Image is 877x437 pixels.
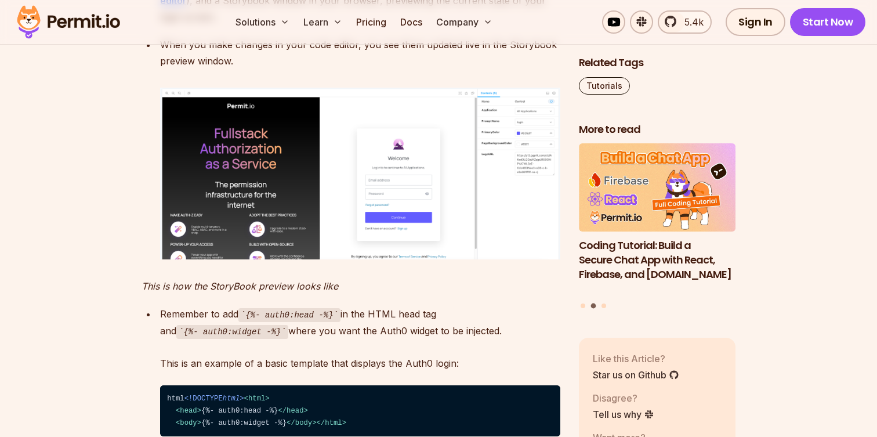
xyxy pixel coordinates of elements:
[351,10,391,34] a: Pricing
[581,304,585,308] button: Go to slide 1
[593,407,654,421] a: Tell us why
[176,419,201,427] span: < >
[658,10,712,34] a: 5.4k
[180,419,197,427] span: body
[579,77,630,95] a: Tutorials
[142,280,338,292] em: This is how the StoryBook preview looks like
[244,395,270,403] span: < >
[160,88,560,260] img: unnamed (4).png
[325,419,342,427] span: html
[593,352,679,366] p: Like this Article?
[579,239,735,281] h3: Coding Tutorial: Build a Secure Chat App with React, Firebase, and [DOMAIN_NAME]
[184,395,244,403] span: <!DOCTYPE >
[579,144,735,310] div: Posts
[287,419,316,427] span: </ >
[287,407,303,415] span: head
[12,2,125,42] img: Permit logo
[238,308,340,322] code: {%- auth0:head -%}
[295,419,312,427] span: body
[579,144,735,232] img: Coding Tutorial: Build a Secure Chat App with React, Firebase, and Permit.io
[677,15,704,29] span: 5.4k
[278,407,307,415] span: </ >
[593,391,654,405] p: Disagree?
[180,407,197,415] span: head
[160,306,560,371] p: Remember to add in the HTML head tag and where you want the Auth0 widget to be injected. This is ...
[591,304,596,309] button: Go to slide 2
[160,37,560,69] p: When you make changes in your code editor, you see them updated live in the Storybook preview win...
[579,56,735,70] h2: Related Tags
[248,395,265,403] span: html
[790,8,866,36] a: Start Now
[176,325,288,339] code: {%- auth0:widget -%}
[223,395,240,403] span: html
[396,10,427,34] a: Docs
[299,10,347,34] button: Learn
[432,10,497,34] button: Company
[726,8,785,36] a: Sign In
[579,144,735,297] li: 2 of 3
[160,385,560,436] code: ⁠html {%- auth0:head -%} {%- auth0:widget -%}
[317,419,346,427] span: </ >
[601,304,606,308] button: Go to slide 3
[176,407,201,415] span: < >
[231,10,294,34] button: Solutions
[579,144,735,297] a: Coding Tutorial: Build a Secure Chat App with React, Firebase, and Permit.ioCoding Tutorial: Buil...
[579,122,735,137] h2: More to read
[593,368,679,382] a: Star us on Github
